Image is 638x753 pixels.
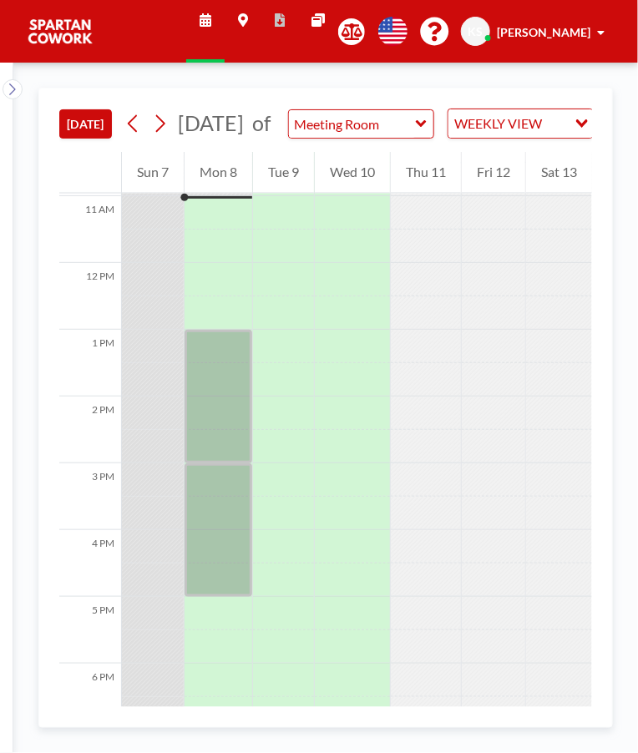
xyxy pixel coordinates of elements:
div: Fri 12 [462,152,525,194]
div: 1 PM [59,330,121,397]
div: 3 PM [59,463,121,530]
button: [DATE] [59,109,112,139]
div: Sun 7 [122,152,184,194]
div: Sat 13 [526,152,592,194]
span: of [252,110,271,136]
div: Tue 9 [253,152,314,194]
span: [PERSON_NAME] [497,25,590,39]
div: 12 PM [59,263,121,330]
span: KS [468,24,484,39]
div: 11 AM [59,196,121,263]
div: Search for option [448,109,593,138]
span: [DATE] [178,110,244,135]
div: 5 PM [59,597,121,664]
input: Search for option [548,113,565,134]
div: 6 PM [59,664,121,730]
input: Meeting Room [289,110,417,138]
div: 4 PM [59,530,121,597]
div: Thu 11 [391,152,461,194]
div: Wed 10 [315,152,390,194]
img: organization-logo [27,15,94,48]
div: Mon 8 [185,152,252,194]
span: WEEKLY VIEW [452,113,546,134]
div: 2 PM [59,397,121,463]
